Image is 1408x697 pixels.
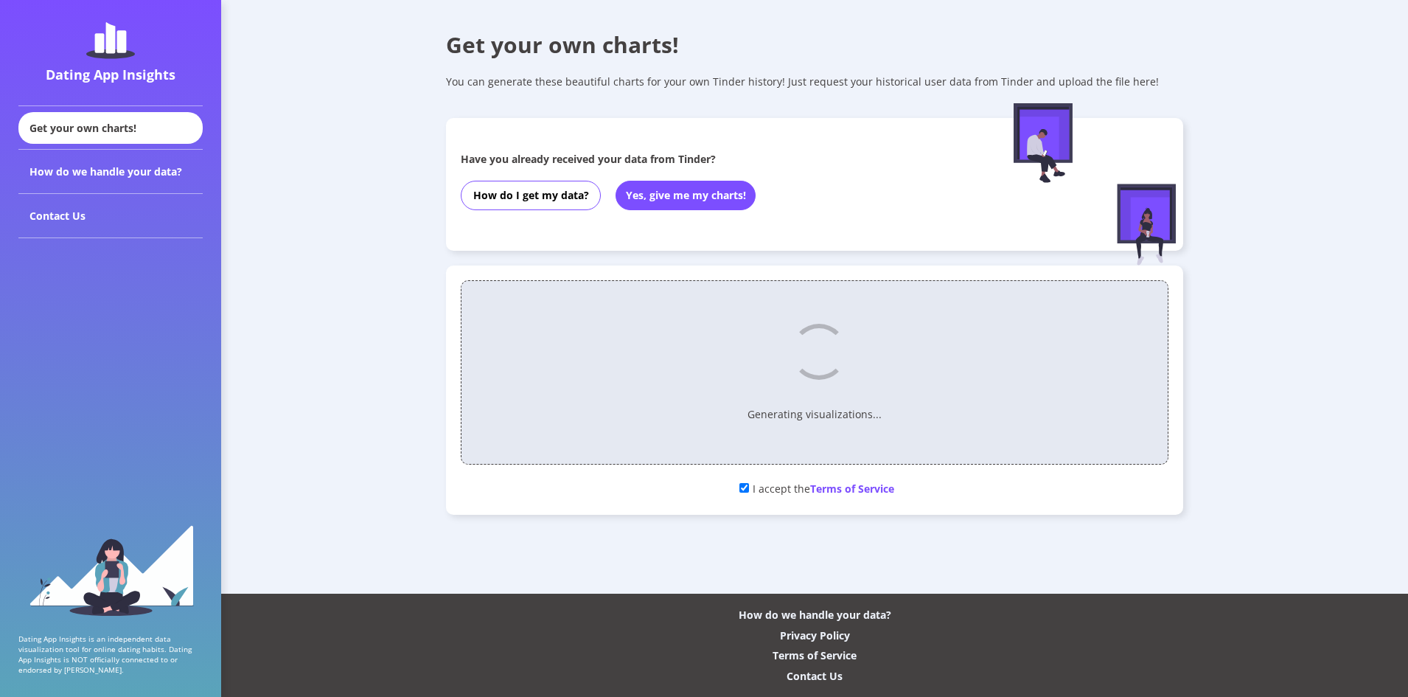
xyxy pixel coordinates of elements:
div: Get your own charts! [18,112,203,144]
div: I accept the [461,476,1168,500]
div: Get your own charts! [446,30,1183,60]
button: How do I get my data? [461,181,601,210]
div: Contact Us [787,669,843,683]
img: male-figure-sitting.c9faa881.svg [1014,103,1073,183]
div: How do we handle your data? [739,608,891,622]
img: sidebar_girl.91b9467e.svg [28,524,194,616]
img: dating-app-insights-logo.5abe6921.svg [86,22,135,59]
img: female-figure-sitting.afd5d174.svg [1117,184,1176,266]
button: Yes, give me my charts! [616,181,756,210]
div: How do we handle your data? [18,150,203,194]
p: Dating App Insights is an independent data visualization tool for online dating habits. Dating Ap... [18,634,203,675]
div: Contact Us [18,194,203,238]
div: Dating App Insights [22,66,199,83]
span: Terms of Service [810,482,894,496]
div: You can generate these beautiful charts for your own Tinder history! Just request your historical... [446,74,1183,89]
div: Terms of Service [773,648,857,662]
div: Privacy Policy [780,628,850,642]
div: Have you already received your data from Tinder? [461,152,956,166]
p: Generating visualizations... [747,407,882,421]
